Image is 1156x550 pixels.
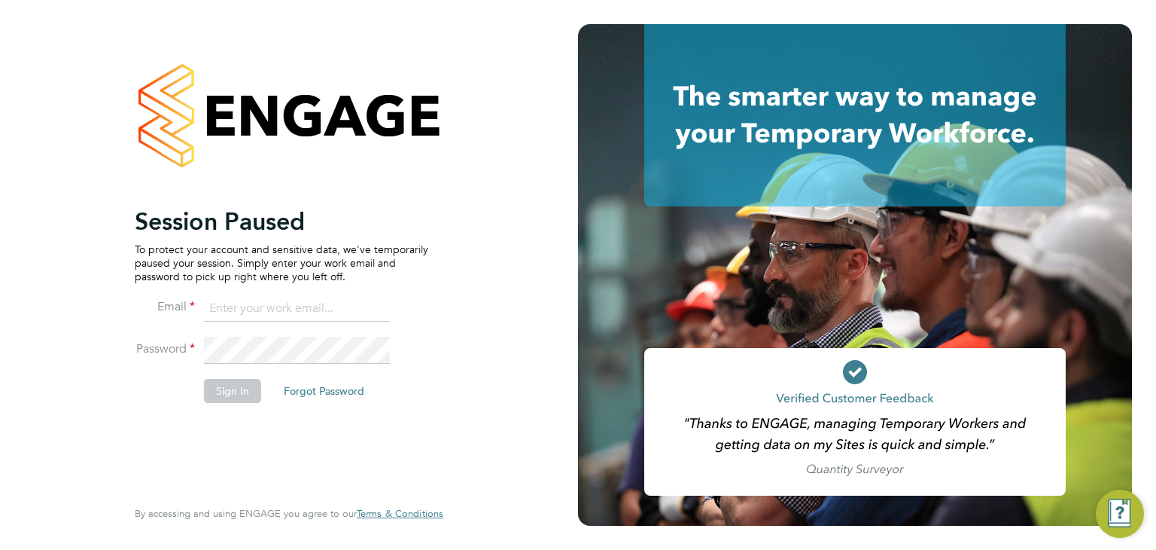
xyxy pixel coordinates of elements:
label: Password [135,341,195,357]
input: Enter your work email... [204,295,390,322]
p: To protect your account and sensitive data, we've temporarily paused your session. Simply enter y... [135,243,428,284]
button: Sign In [204,379,261,403]
a: Terms & Conditions [357,508,443,520]
label: Email [135,299,195,315]
h2: Session Paused [135,206,428,237]
button: Engage Resource Center [1096,490,1144,538]
span: By accessing and using ENGAGE you agree to our [135,507,443,520]
button: Forgot Password [272,379,376,403]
